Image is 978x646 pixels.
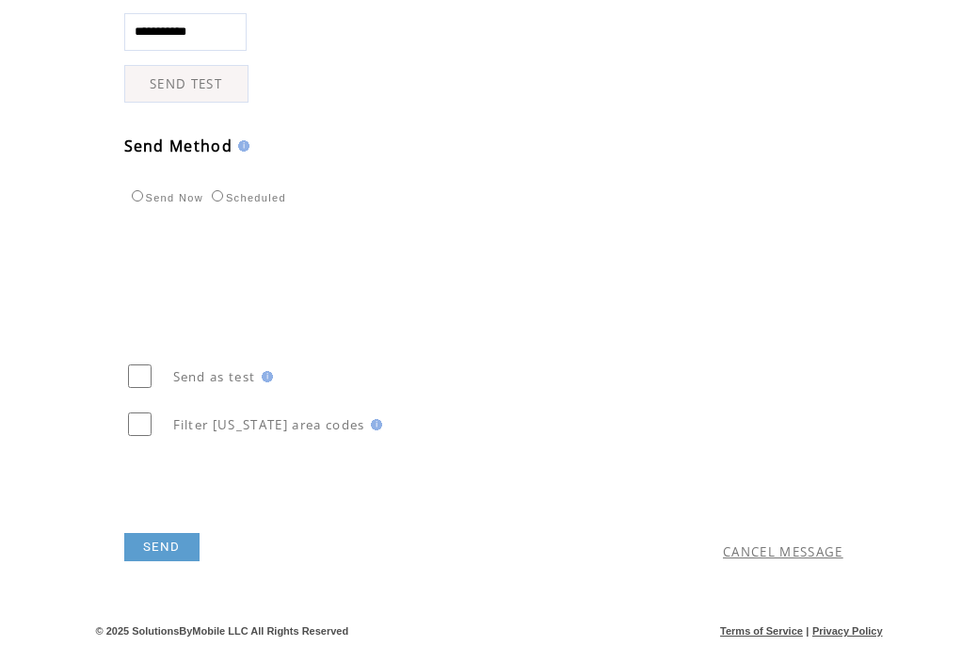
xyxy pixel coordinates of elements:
[806,625,809,637] span: |
[124,65,249,103] a: SEND TEST
[173,368,256,385] span: Send as test
[124,136,233,156] span: Send Method
[207,192,286,203] label: Scheduled
[723,543,843,560] a: CANCEL MESSAGE
[256,371,273,382] img: help.gif
[132,190,143,202] input: Send Now
[124,533,200,561] a: SEND
[812,625,883,637] a: Privacy Policy
[720,625,803,637] a: Terms of Service
[173,416,365,433] span: Filter [US_STATE] area codes
[232,140,249,152] img: help.gif
[127,192,203,203] label: Send Now
[212,190,223,202] input: Scheduled
[96,625,349,637] span: © 2025 SolutionsByMobile LLC All Rights Reserved
[365,419,382,430] img: help.gif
